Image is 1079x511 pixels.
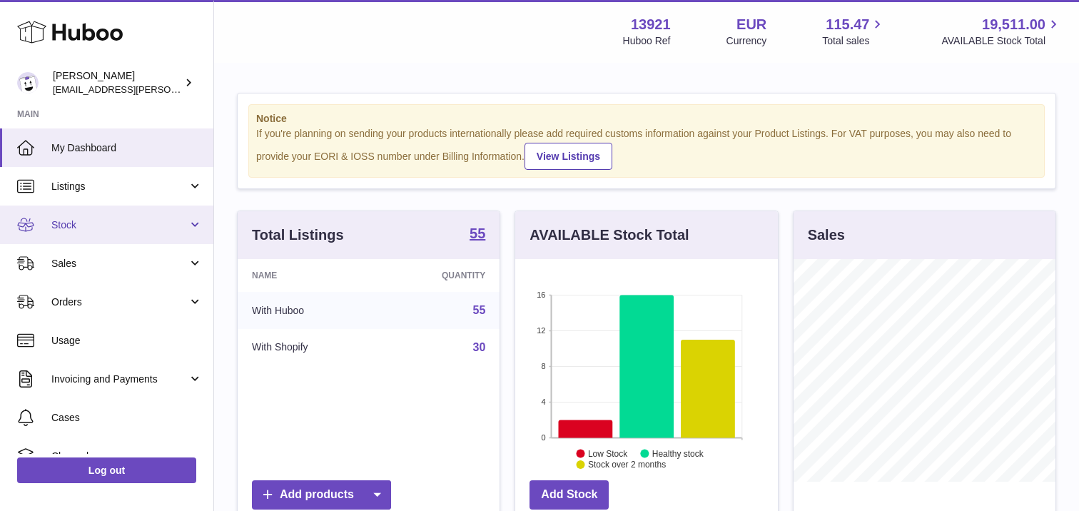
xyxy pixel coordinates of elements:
[17,457,196,483] a: Log out
[252,226,344,245] h3: Total Listings
[623,34,671,48] div: Huboo Ref
[379,259,500,292] th: Quantity
[941,15,1062,48] a: 19,511.00 AVAILABLE Stock Total
[822,15,886,48] a: 115.47 Total sales
[51,218,188,232] span: Stock
[238,292,379,329] td: With Huboo
[256,127,1037,170] div: If you're planning on sending your products internationally please add required customs informati...
[542,433,546,442] text: 0
[822,34,886,48] span: Total sales
[238,259,379,292] th: Name
[51,373,188,386] span: Invoicing and Payments
[51,141,203,155] span: My Dashboard
[537,326,546,335] text: 12
[588,460,666,470] text: Stock over 2 months
[51,180,188,193] span: Listings
[736,15,766,34] strong: EUR
[53,69,181,96] div: [PERSON_NAME]
[238,329,379,366] td: With Shopify
[51,334,203,348] span: Usage
[982,15,1045,34] span: 19,511.00
[542,398,546,406] text: 4
[51,295,188,309] span: Orders
[537,290,546,299] text: 16
[726,34,767,48] div: Currency
[256,112,1037,126] strong: Notice
[51,257,188,270] span: Sales
[588,448,628,458] text: Low Stock
[473,304,486,316] a: 55
[826,15,869,34] span: 115.47
[530,480,609,510] a: Add Stock
[530,226,689,245] h3: AVAILABLE Stock Total
[53,84,286,95] span: [EMAIL_ADDRESS][PERSON_NAME][DOMAIN_NAME]
[17,72,39,93] img: europe@orea.uk
[51,411,203,425] span: Cases
[542,362,546,370] text: 8
[252,480,391,510] a: Add products
[470,226,485,241] strong: 55
[473,341,486,353] a: 30
[941,34,1062,48] span: AVAILABLE Stock Total
[51,450,203,463] span: Channels
[631,15,671,34] strong: 13921
[470,226,485,243] a: 55
[652,448,704,458] text: Healthy stock
[525,143,612,170] a: View Listings
[808,226,845,245] h3: Sales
